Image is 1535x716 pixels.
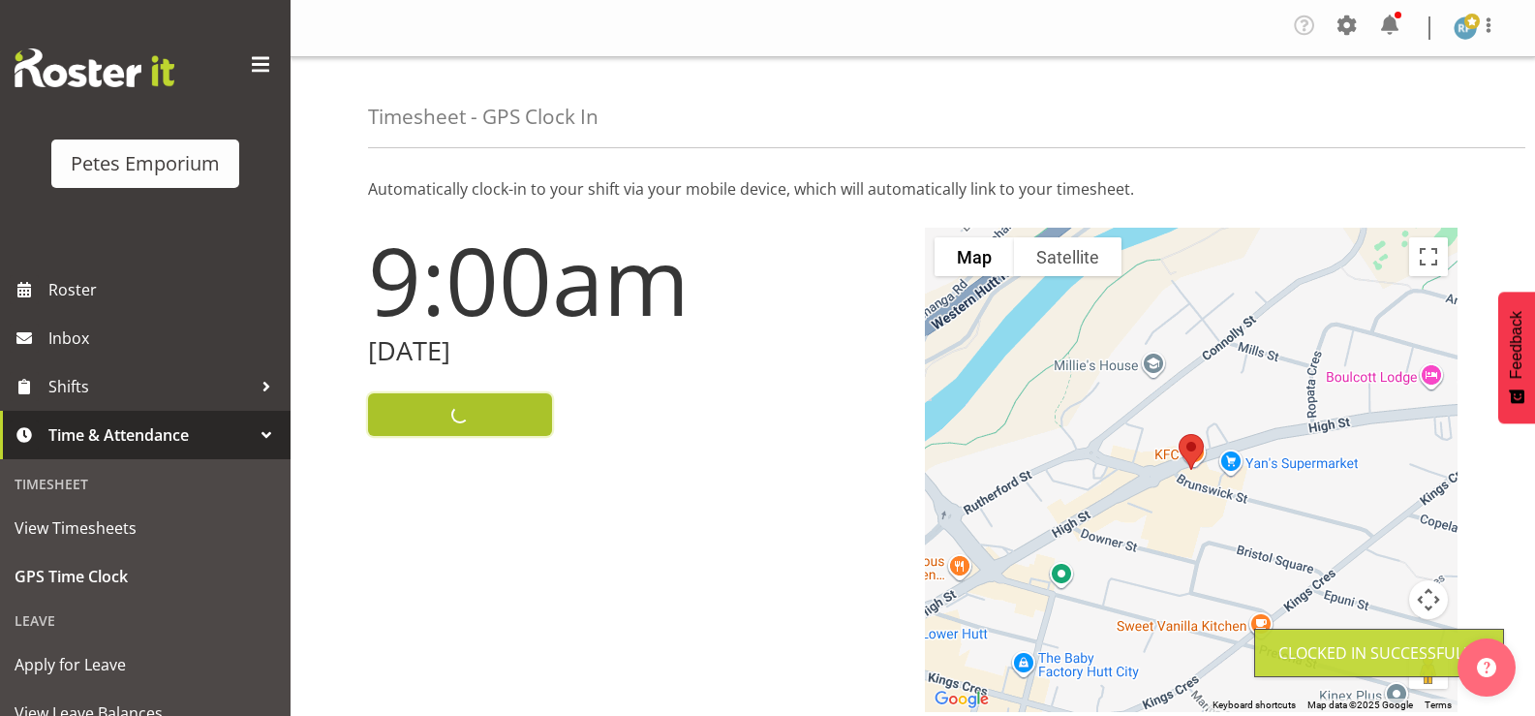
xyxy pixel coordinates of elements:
[935,237,1014,276] button: Show street map
[15,48,174,87] img: Rosterit website logo
[5,640,286,689] a: Apply for Leave
[5,464,286,504] div: Timesheet
[48,324,281,353] span: Inbox
[368,106,599,128] h4: Timesheet - GPS Clock In
[1409,580,1448,619] button: Map camera controls
[368,228,902,332] h1: 9:00am
[1498,292,1535,423] button: Feedback - Show survey
[1454,16,1477,40] img: reina-puketapu721.jpg
[48,372,252,401] span: Shifts
[48,275,281,304] span: Roster
[1014,237,1121,276] button: Show satellite imagery
[15,514,276,543] span: View Timesheets
[368,336,902,366] h2: [DATE]
[5,552,286,601] a: GPS Time Clock
[1307,700,1413,710] span: Map data ©2025 Google
[1409,237,1448,276] button: Toggle fullscreen view
[1508,311,1525,379] span: Feedback
[1425,700,1452,710] a: Terms (opens in new tab)
[1213,699,1296,712] button: Keyboard shortcuts
[71,149,220,178] div: Petes Emporium
[15,562,276,591] span: GPS Time Clock
[5,504,286,552] a: View Timesheets
[930,687,994,712] a: Open this area in Google Maps (opens a new window)
[1278,641,1480,665] div: Clocked in Successfully
[368,177,1458,201] p: Automatically clock-in to your shift via your mobile device, which will automatically link to you...
[5,601,286,640] div: Leave
[15,650,276,679] span: Apply for Leave
[930,687,994,712] img: Google
[1477,658,1496,677] img: help-xxl-2.png
[48,420,252,450] span: Time & Attendance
